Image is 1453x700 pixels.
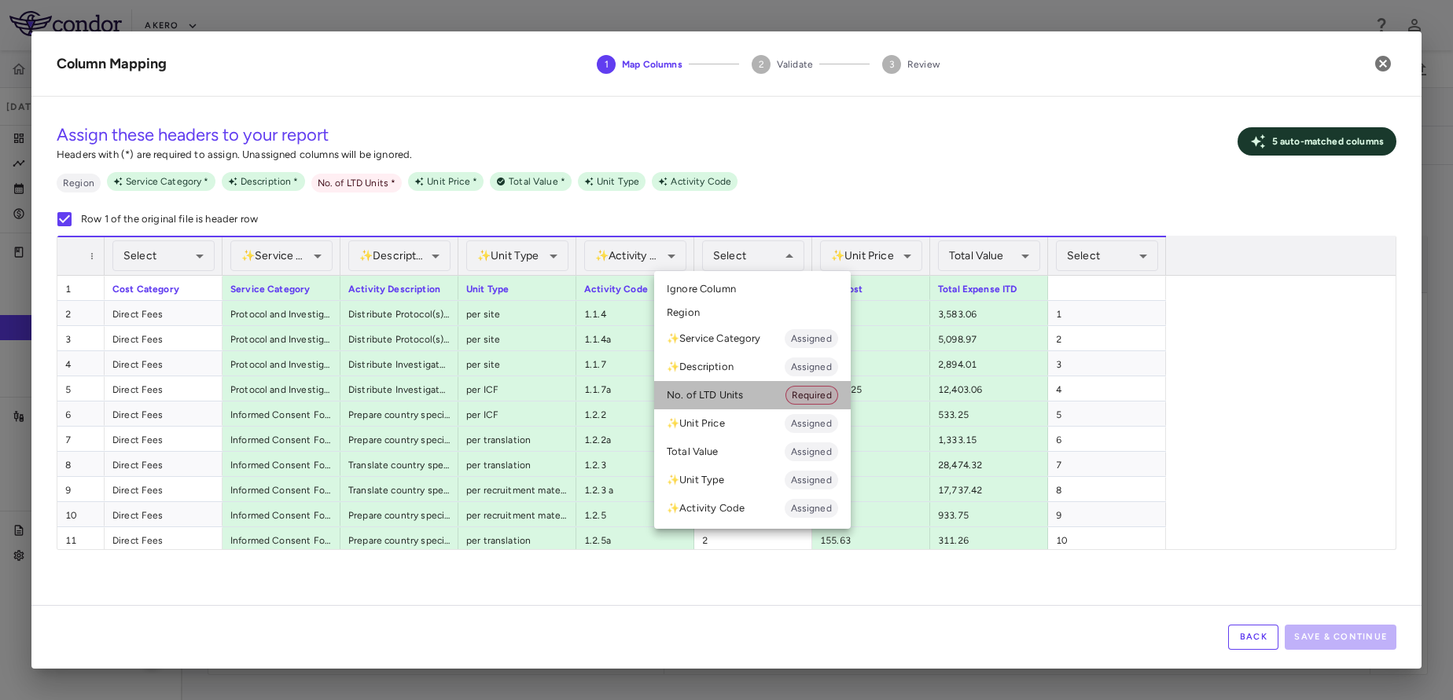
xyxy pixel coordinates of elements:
li: ✨ Activity Code [654,494,851,522]
li: Total Value [654,438,851,466]
span: Assigned [785,416,838,431]
span: Required [786,388,837,402]
li: ✨ Unit Price [654,409,851,438]
span: Assigned [785,473,838,487]
span: Ignore Column [667,282,736,296]
li: ✨ Service Category [654,324,851,353]
li: ✨ Unit Type [654,466,851,494]
li: Region [654,301,851,324]
li: ✨ Description [654,353,851,381]
span: Assigned [785,360,838,374]
li: No. of LTD Units [654,381,851,409]
span: Assigned [785,501,838,515]
span: Assigned [785,332,838,346]
span: Assigned [785,445,838,459]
